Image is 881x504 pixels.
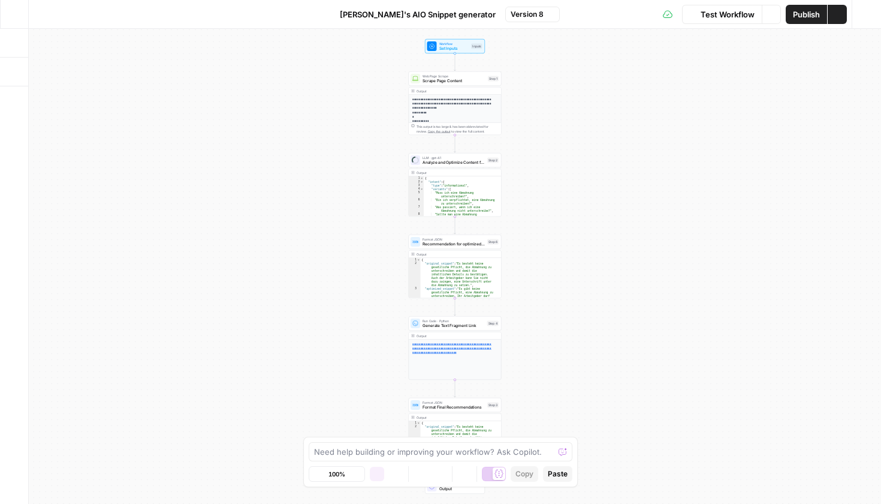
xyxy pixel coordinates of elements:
[487,321,499,326] div: Step 4
[423,404,485,410] span: Format Final Recommendations
[423,78,485,84] span: Scrape Page Content
[409,262,421,287] div: 2
[409,258,421,262] div: 1
[328,469,345,479] span: 100%
[417,334,485,338] div: Output
[454,298,456,316] g: Edge from step_6 to step_4
[417,89,485,94] div: Output
[423,155,485,160] span: LLM · gpt-4.1
[417,421,421,425] span: Toggle code folding, rows 1 through 5
[454,135,456,152] g: Edge from step_1 to step_2
[471,44,482,49] div: Inputs
[454,217,456,234] g: Edge from step_2 to step_6
[543,466,572,482] button: Paste
[417,170,485,175] div: Output
[423,160,485,166] span: Analyze and Optimize Content for AI Overview
[423,241,485,247] span: Recommendation for optimized snippet
[417,124,499,134] div: This output is too large & has been abbreviated for review. to view the full content.
[340,8,496,20] span: [PERSON_NAME]'s AIO Snippet generator
[487,403,499,408] div: Step 3
[682,5,762,24] button: Test Workflow
[439,41,469,46] span: Workflow
[417,252,485,257] div: Output
[454,380,456,397] g: Edge from step_4 to step_3
[409,205,424,212] div: 7
[505,7,560,22] button: Version 8
[409,39,502,53] div: WorkflowSet InputsInputs
[423,323,485,329] span: Generate Text Fragment Link
[409,153,502,217] div: LLM · gpt-4.1Analyze and Optimize Content for AI OverviewStep 2Output{ "intent":{ "type":"informa...
[423,319,485,323] span: Run Code · Python
[409,421,421,425] div: 1
[423,74,485,79] span: Web Page Scrape
[423,237,485,242] span: Format JSON
[409,191,424,198] div: 5
[420,187,424,191] span: Toggle code folding, rows 4 through 10
[487,239,499,245] div: Step 6
[409,425,421,450] div: 2
[548,469,568,479] span: Paste
[409,398,502,461] div: Format JSONFormat Final RecommendationsStep 3Output{ "original_snippet":"Es besteht keine gesetzl...
[487,158,499,163] div: Step 2
[420,176,424,180] span: Toggle code folding, rows 1 through 222
[409,287,421,308] div: 3
[409,176,424,180] div: 1
[420,180,424,184] span: Toggle code folding, rows 2 through 11
[409,212,424,220] div: 8
[409,235,502,298] div: Format JSONRecommendation for optimized snippetStep 6Output{ "original_snippet":"Es besteht keine...
[322,5,503,24] button: [PERSON_NAME]'s AIO Snippet generator
[793,8,820,20] span: Publish
[417,415,485,420] div: Output
[701,8,755,20] span: Test Workflow
[511,9,544,20] span: Version 8
[515,469,533,479] span: Copy
[428,130,451,133] span: Copy the output
[409,187,424,191] div: 4
[786,5,827,24] button: Publish
[417,258,421,262] span: Toggle code folding, rows 1 through 4
[409,180,424,184] div: 2
[409,198,424,205] div: 6
[454,53,456,71] g: Edge from start to step_1
[511,466,538,482] button: Copy
[409,184,424,187] div: 3
[488,76,499,82] div: Step 1
[439,486,480,492] span: Output
[423,400,485,405] span: Format JSON
[439,46,469,52] span: Set Inputs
